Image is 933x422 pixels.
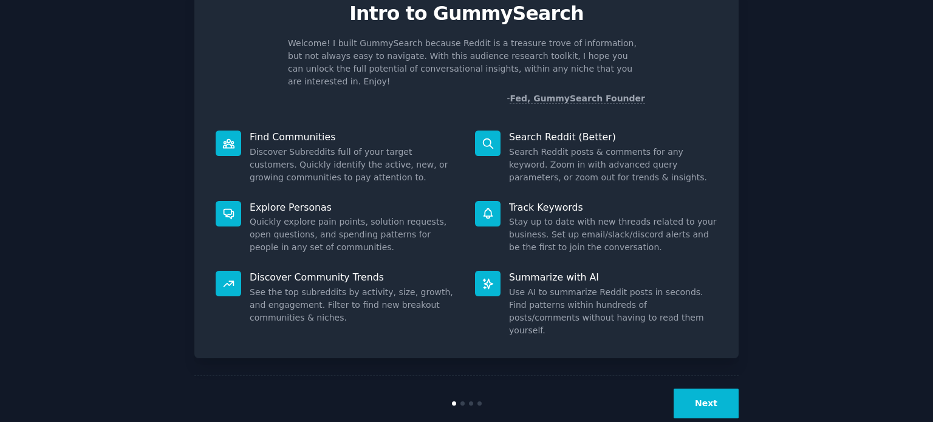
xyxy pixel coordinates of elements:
dd: Quickly explore pain points, solution requests, open questions, and spending patterns for people ... [250,216,458,254]
p: Discover Community Trends [250,271,458,284]
p: Explore Personas [250,201,458,214]
p: Search Reddit (Better) [509,131,717,143]
p: Intro to GummySearch [207,3,726,24]
p: Welcome! I built GummySearch because Reddit is a treasure trove of information, but not always ea... [288,37,645,88]
p: Summarize with AI [509,271,717,284]
dd: Stay up to date with new threads related to your business. Set up email/slack/discord alerts and ... [509,216,717,254]
div: - [507,92,645,105]
dd: Use AI to summarize Reddit posts in seconds. Find patterns within hundreds of posts/comments with... [509,286,717,337]
dd: Discover Subreddits full of your target customers. Quickly identify the active, new, or growing c... [250,146,458,184]
p: Track Keywords [509,201,717,214]
p: Find Communities [250,131,458,143]
dd: Search Reddit posts & comments for any keyword. Zoom in with advanced query parameters, or zoom o... [509,146,717,184]
dd: See the top subreddits by activity, size, growth, and engagement. Filter to find new breakout com... [250,286,458,324]
a: Fed, GummySearch Founder [510,94,645,104]
button: Next [674,389,739,418]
